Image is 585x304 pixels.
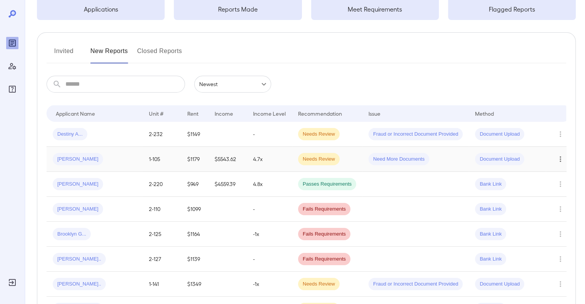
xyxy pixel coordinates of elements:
button: Row Actions [554,128,567,140]
h5: Applications [37,5,165,14]
span: Bank Link [475,181,506,188]
button: Row Actions [554,228,567,240]
div: Income [215,109,233,118]
td: $1164 [181,222,208,247]
div: Log Out [6,276,18,289]
td: 4.7x [247,147,292,172]
td: 2-125 [143,222,181,247]
button: Closed Reports [137,45,182,63]
td: $4559.39 [208,172,247,197]
button: New Reports [90,45,128,63]
span: Brooklyn G... [53,231,91,238]
span: Destiny A... [53,131,87,138]
td: -1x [247,222,292,247]
span: Needs Review [298,281,340,288]
button: Row Actions [554,278,567,290]
td: -1x [247,272,292,297]
h5: Reports Made [174,5,302,14]
span: Fraud or Incorrect Document Provided [368,131,463,138]
span: Bank Link [475,231,506,238]
span: [PERSON_NAME].. [53,281,106,288]
td: $1349 [181,272,208,297]
td: $5543.62 [208,147,247,172]
span: Document Upload [475,131,524,138]
div: Manage Users [6,60,18,72]
h5: Meet Requirements [311,5,439,14]
span: Passes Requirements [298,181,356,188]
td: 1-141 [143,272,181,297]
span: Fraud or Incorrect Document Provided [368,281,463,288]
span: Fails Requirements [298,206,350,213]
span: Fails Requirements [298,231,350,238]
td: - [247,247,292,272]
td: 1-105 [143,147,181,172]
button: Row Actions [554,203,567,215]
div: Applicant Name [56,109,95,118]
div: Income Level [253,109,286,118]
div: FAQ [6,83,18,95]
button: Row Actions [554,153,567,165]
td: $1139 [181,247,208,272]
td: $1179 [181,147,208,172]
td: - [247,122,292,147]
span: [PERSON_NAME] [53,156,103,163]
button: Row Actions [554,178,567,190]
span: [PERSON_NAME].. [53,256,106,263]
td: - [247,197,292,222]
span: Fails Requirements [298,256,350,263]
span: Bank Link [475,256,506,263]
td: $949 [181,172,208,197]
span: Bank Link [475,206,506,213]
button: Row Actions [554,253,567,265]
td: 2-110 [143,197,181,222]
td: 2-127 [143,247,181,272]
span: Need More Documents [368,156,429,163]
div: Newest [194,76,271,93]
td: 4.8x [247,172,292,197]
h5: Flagged Reports [448,5,576,14]
td: 2-232 [143,122,181,147]
span: Document Upload [475,281,524,288]
span: [PERSON_NAME] [53,206,103,213]
div: Issue [368,109,381,118]
span: Needs Review [298,156,340,163]
div: Method [475,109,494,118]
button: Invited [47,45,81,63]
span: Needs Review [298,131,340,138]
div: Reports [6,37,18,49]
td: $1099 [181,197,208,222]
td: 2-220 [143,172,181,197]
span: [PERSON_NAME] [53,181,103,188]
td: $1149 [181,122,208,147]
div: Rent [187,109,200,118]
span: Document Upload [475,156,524,163]
div: Unit # [149,109,163,118]
div: Recommendation [298,109,342,118]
